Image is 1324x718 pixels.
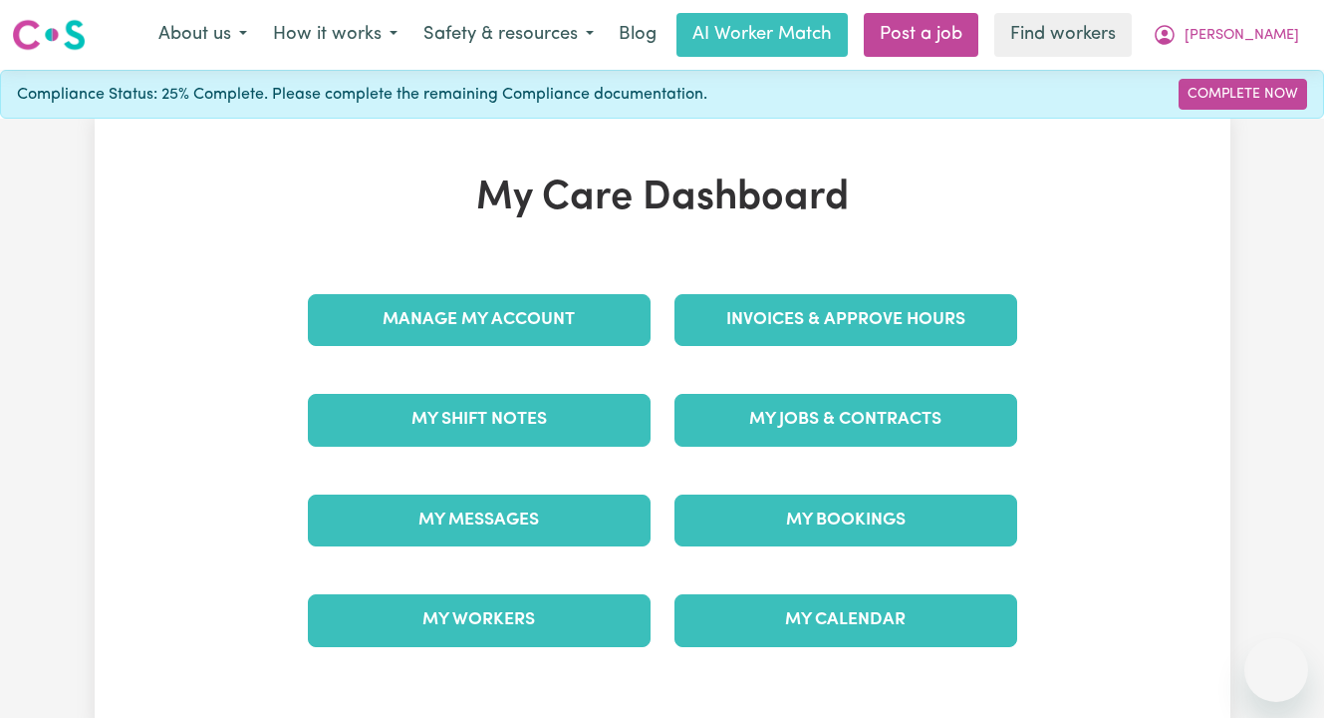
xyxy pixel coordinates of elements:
button: How it works [260,14,410,56]
h1: My Care Dashboard [296,175,1029,222]
a: Manage My Account [308,294,651,346]
a: Blog [607,13,668,57]
a: My Messages [308,495,651,546]
a: Find workers [994,13,1132,57]
iframe: Button to launch messaging window [1244,638,1308,702]
a: My Shift Notes [308,394,651,446]
a: My Jobs & Contracts [674,394,1017,446]
button: My Account [1140,14,1312,56]
span: Compliance Status: 25% Complete. Please complete the remaining Compliance documentation. [17,83,707,107]
button: Safety & resources [410,14,607,56]
img: Careseekers logo [12,17,86,53]
button: About us [145,14,260,56]
a: Careseekers logo [12,12,86,58]
a: My Bookings [674,495,1017,546]
span: [PERSON_NAME] [1185,25,1299,47]
a: My Workers [308,594,651,646]
a: Invoices & Approve Hours [674,294,1017,346]
a: Post a job [864,13,978,57]
a: My Calendar [674,594,1017,646]
a: AI Worker Match [676,13,848,57]
a: Complete Now [1179,79,1307,110]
